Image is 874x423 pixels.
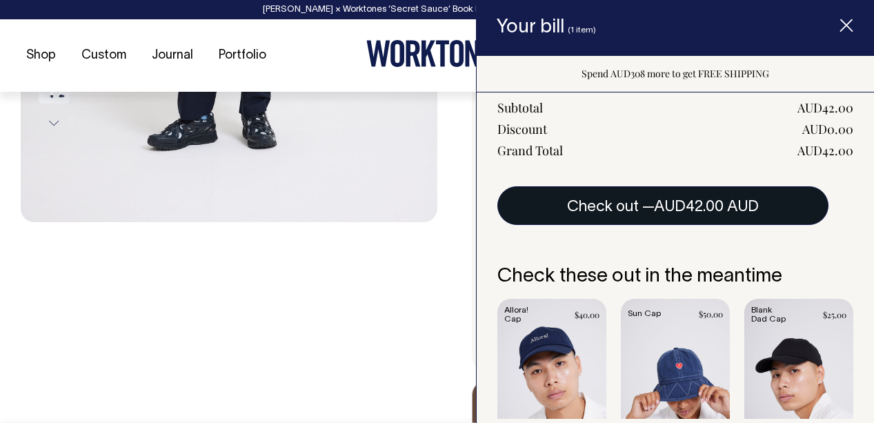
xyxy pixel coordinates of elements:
span: (1 item) [568,26,596,34]
div: Subtotal [497,99,543,116]
span: Spend AUD308 more to get FREE SHIPPING [582,67,769,80]
a: Shop [21,44,61,67]
a: Journal [146,44,199,67]
button: Check out —AUD42.00 AUD [497,186,828,225]
a: Custom [76,44,132,67]
div: [PERSON_NAME] × Worktones ‘Secret Sauce’ Book Launch Party, [DATE]. . [14,5,860,14]
button: Next [43,108,64,139]
div: AUD0.00 [802,121,853,137]
div: Grand Total [497,142,563,159]
div: AUD42.00 [797,99,853,116]
h6: Check these out in the meantime [497,266,853,288]
div: Discount [497,121,547,137]
span: AUD42.00 AUD [654,200,759,214]
div: AUD42.00 [797,142,853,159]
a: Portfolio [213,44,272,67]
